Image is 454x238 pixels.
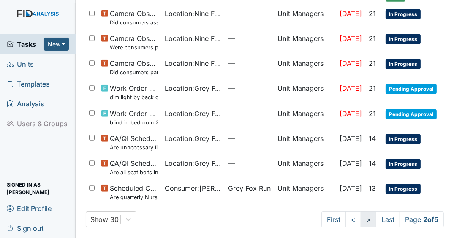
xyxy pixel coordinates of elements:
span: [DATE] [340,184,362,192]
span: 14 [369,159,376,168]
span: Work Order Routine dim light by back door [110,83,158,101]
span: [DATE] [340,34,362,43]
span: — [228,58,271,68]
span: Edit Profile [7,202,52,215]
span: Location : Grey Fox Run [165,133,221,143]
span: [DATE] [340,159,362,168]
span: Units [7,57,34,70]
span: Camera Observation Were consumers prompted and/or assisted with washing their hands for meal prep? [110,33,158,51]
span: [DATE] [340,109,362,118]
span: 13 [369,184,376,192]
span: 21 [369,9,376,18]
span: Location : Nine Foot [165,8,221,19]
span: — [228,158,271,168]
td: Unit Managers [274,5,336,30]
span: 14 [369,134,376,143]
td: Unit Managers [274,130,336,155]
span: Pending Approval [386,109,437,119]
small: dim light by back door [110,93,158,101]
td: Unit Managers [274,30,336,55]
span: — [228,33,271,43]
span: In Progress [386,9,421,19]
a: > [361,211,376,227]
small: Are all seat belts in working condition? [110,168,158,176]
a: First [321,211,346,227]
span: 21 [369,109,376,118]
td: Unit Managers [274,155,336,180]
span: In Progress [386,184,421,194]
span: Location : Nine Foot [165,33,221,43]
span: — [228,133,271,143]
span: — [228,8,271,19]
span: Camera Observation Did consumers participate in family style dining? [110,58,158,76]
td: Unit Managers [274,55,336,80]
span: Pending Approval [386,84,437,94]
span: [DATE] [340,134,362,143]
span: In Progress [386,59,421,69]
span: Location : Grey Fox Run [165,108,221,119]
td: Unit Managers [274,180,336,205]
a: Tasks [7,39,44,49]
span: Page [400,211,444,227]
span: In Progress [386,34,421,44]
span: 21 [369,84,376,92]
span: Location : Nine Foot [165,58,221,68]
td: Unit Managers [274,80,336,105]
span: Location : Grey Fox Run [165,83,221,93]
small: Are unnecessary lights on? [110,143,158,151]
span: Work Order Routine blind in bedroom 2 [110,108,158,127]
strong: 2 of 5 [423,215,438,224]
button: New [44,38,69,51]
span: [DATE] [340,84,362,92]
small: Did consumers participate in family style dining? [110,68,158,76]
small: Were consumers prompted and/or assisted with washing their hands for meal prep? [110,43,158,51]
span: Signed in as [PERSON_NAME] [7,182,69,195]
small: Are quarterly Nursing Progress Notes/Visual Assessments completed by the end of the month followi... [110,193,158,201]
span: — [228,108,271,119]
span: [DATE] [340,59,362,68]
span: In Progress [386,159,421,169]
small: blind in bedroom 2 [110,119,158,127]
span: Scheduled Consumer Chart Review Are quarterly Nursing Progress Notes/Visual Assessments completed... [110,183,158,201]
span: — [228,83,271,93]
span: In Progress [386,134,421,144]
span: Grey Fox Run [228,183,271,193]
span: QA/QI Scheduled Inspection Are all seat belts in working condition? [110,158,158,176]
span: Sign out [7,222,43,235]
span: Consumer : [PERSON_NAME] [165,183,221,193]
span: Templates [7,77,50,90]
div: Show 30 [90,214,119,224]
span: QA/QI Scheduled Inspection Are unnecessary lights on? [110,133,158,151]
span: Camera Observation Did consumers assist with the clean up? [110,8,158,27]
span: Location : Grey Fox Run [165,158,221,168]
span: [DATE] [340,9,362,18]
a: Last [376,211,400,227]
span: Analysis [7,97,44,110]
a: < [345,211,361,227]
nav: task-pagination [321,211,444,227]
span: 21 [369,59,376,68]
span: 21 [369,34,376,43]
td: Unit Managers [274,105,336,130]
small: Did consumers assist with the clean up? [110,19,158,27]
